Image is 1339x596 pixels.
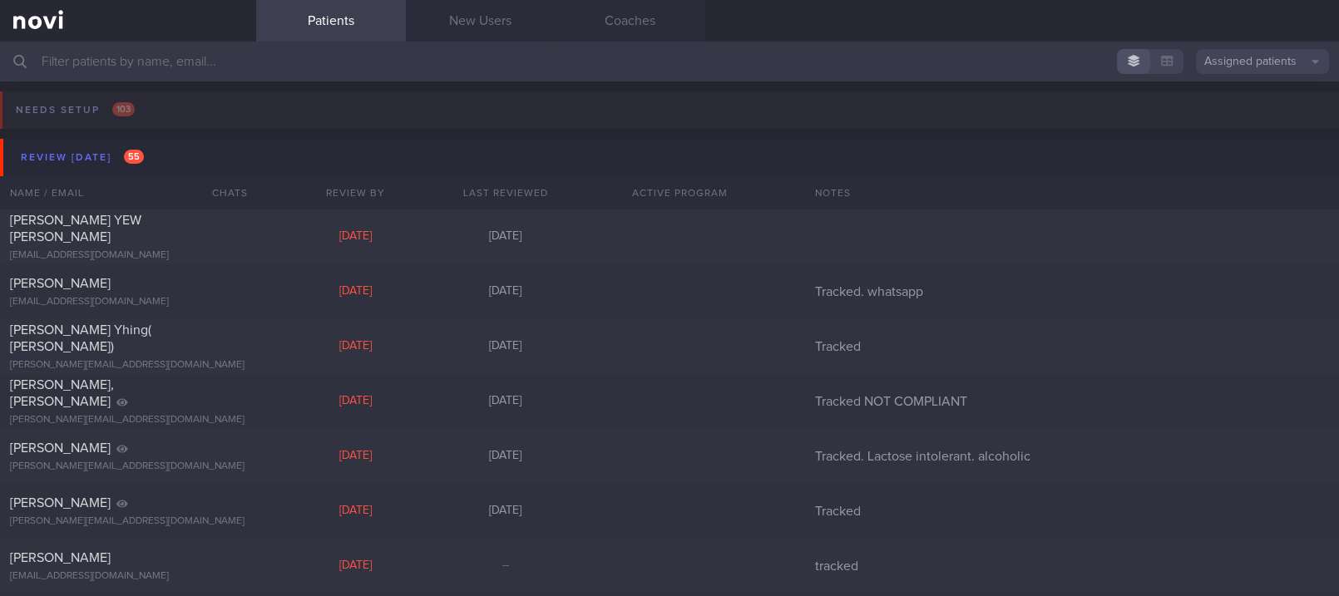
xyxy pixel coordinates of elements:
div: Review [DATE] [17,146,148,169]
div: [DATE] [281,229,431,244]
div: [DATE] [281,449,431,464]
div: [EMAIL_ADDRESS][DOMAIN_NAME] [10,570,246,583]
div: [PERSON_NAME][EMAIL_ADDRESS][DOMAIN_NAME] [10,414,246,426]
div: [DATE] [281,559,431,574]
div: [PERSON_NAME][EMAIL_ADDRESS][DOMAIN_NAME] [10,461,246,473]
span: [PERSON_NAME], [PERSON_NAME] [10,378,114,408]
div: [DATE] [281,284,431,299]
div: [EMAIL_ADDRESS][DOMAIN_NAME] [10,249,246,262]
div: Review By [281,176,431,209]
span: [PERSON_NAME] [10,496,111,510]
div: [DATE] [431,229,581,244]
div: Last Reviewed [431,176,581,209]
div: [DATE] [431,394,581,409]
div: Needs setup [12,99,139,121]
button: Assigned patients [1196,49,1329,74]
span: 55 [124,150,144,164]
div: [EMAIL_ADDRESS][DOMAIN_NAME] [10,296,246,308]
div: [PERSON_NAME][EMAIL_ADDRESS][DOMAIN_NAME] [10,515,246,528]
span: [PERSON_NAME] YEW [PERSON_NAME] [10,214,141,244]
div: [DATE] [281,504,431,519]
span: 103 [112,102,135,116]
div: [DATE] [431,504,581,519]
div: [DATE] [281,394,431,409]
span: [PERSON_NAME] [10,551,111,564]
span: [PERSON_NAME] [10,277,111,290]
div: [DATE] [431,284,581,299]
div: Chats [190,176,256,209]
span: [PERSON_NAME] Yhing( [PERSON_NAME]) [10,323,151,353]
div: [PERSON_NAME][EMAIL_ADDRESS][DOMAIN_NAME] [10,359,246,372]
span: [PERSON_NAME] [10,441,111,455]
div: [DATE] [431,339,581,354]
div: – [431,559,581,574]
div: [DATE] [281,339,431,354]
div: [DATE] [431,449,581,464]
div: Active Program [581,176,780,209]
